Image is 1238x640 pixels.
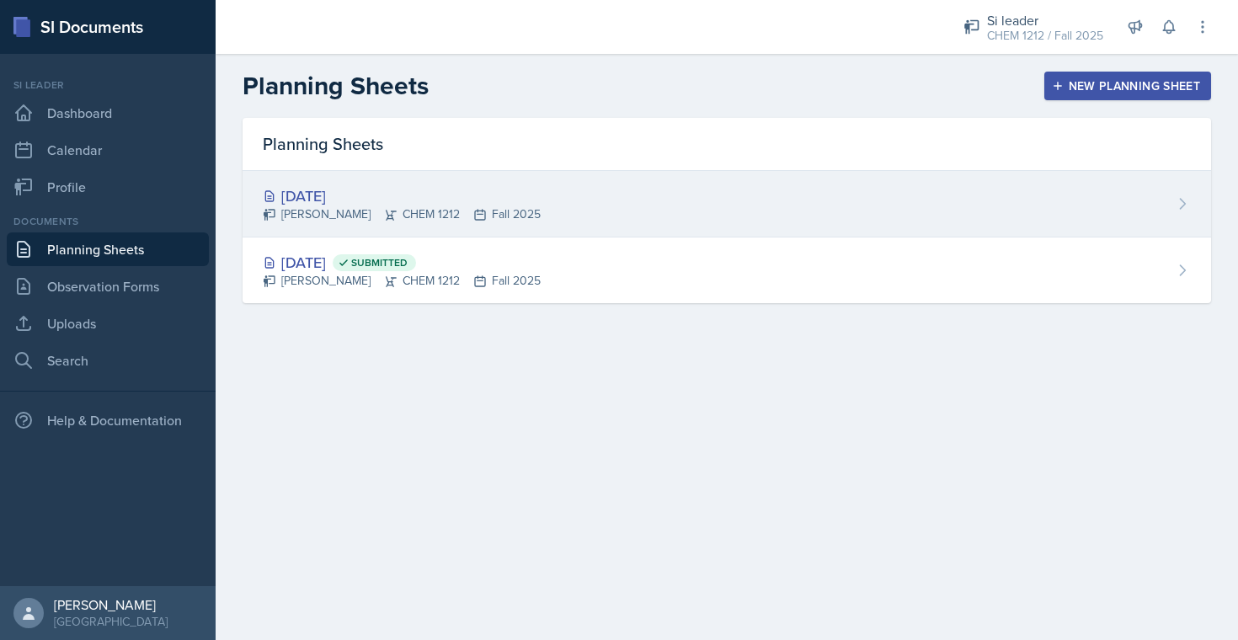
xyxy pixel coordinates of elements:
[987,10,1103,30] div: Si leader
[7,403,209,437] div: Help & Documentation
[7,307,209,340] a: Uploads
[243,71,429,101] h2: Planning Sheets
[7,133,209,167] a: Calendar
[1044,72,1211,100] button: New Planning Sheet
[7,232,209,266] a: Planning Sheets
[263,272,541,290] div: [PERSON_NAME] CHEM 1212 Fall 2025
[54,613,168,630] div: [GEOGRAPHIC_DATA]
[263,184,541,207] div: [DATE]
[7,96,209,130] a: Dashboard
[7,77,209,93] div: Si leader
[7,170,209,204] a: Profile
[7,269,209,303] a: Observation Forms
[7,344,209,377] a: Search
[243,171,1211,237] a: [DATE] [PERSON_NAME]CHEM 1212Fall 2025
[54,596,168,613] div: [PERSON_NAME]
[351,256,408,269] span: Submitted
[243,118,1211,171] div: Planning Sheets
[7,214,209,229] div: Documents
[263,251,541,274] div: [DATE]
[263,205,541,223] div: [PERSON_NAME] CHEM 1212 Fall 2025
[987,27,1103,45] div: CHEM 1212 / Fall 2025
[1055,79,1200,93] div: New Planning Sheet
[243,237,1211,303] a: [DATE] Submitted [PERSON_NAME]CHEM 1212Fall 2025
